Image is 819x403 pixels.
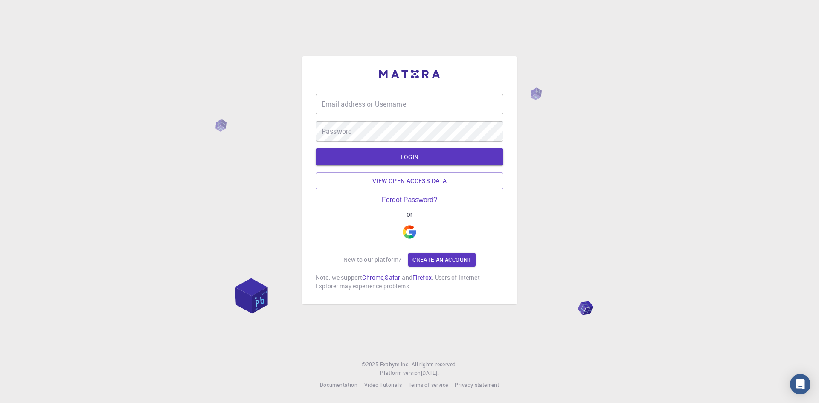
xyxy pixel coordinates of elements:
[316,273,503,290] p: Note: we support , and . Users of Internet Explorer may experience problems.
[455,381,499,388] span: Privacy statement
[362,360,380,369] span: © 2025
[421,369,439,377] a: [DATE].
[409,381,448,388] span: Terms of service
[385,273,402,281] a: Safari
[409,381,448,389] a: Terms of service
[412,360,457,369] span: All rights reserved.
[421,369,439,376] span: [DATE] .
[402,211,416,218] span: or
[380,361,410,368] span: Exabyte Inc.
[408,253,475,267] a: Create an account
[320,381,357,388] span: Documentation
[380,369,421,377] span: Platform version
[790,374,810,394] div: Open Intercom Messenger
[382,196,437,204] a: Forgot Password?
[343,255,401,264] p: New to our platform?
[403,225,416,239] img: Google
[364,381,402,389] a: Video Tutorials
[320,381,357,389] a: Documentation
[316,172,503,189] a: View open access data
[316,148,503,165] button: LOGIN
[364,381,402,388] span: Video Tutorials
[380,360,410,369] a: Exabyte Inc.
[455,381,499,389] a: Privacy statement
[412,273,432,281] a: Firefox
[362,273,383,281] a: Chrome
